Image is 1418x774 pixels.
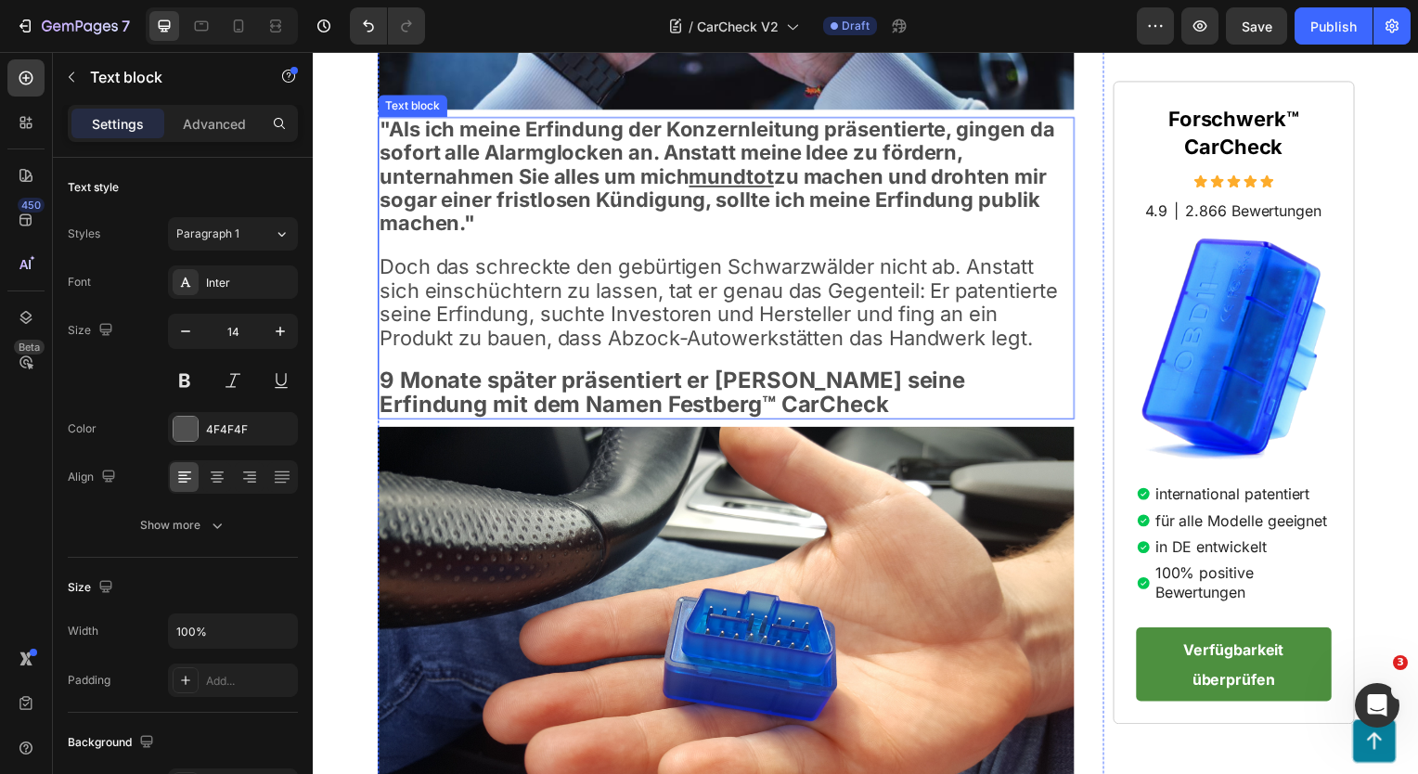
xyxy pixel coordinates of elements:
button: Show more [68,509,298,542]
span: Doch das schreckte den gebürtigen Schwarzwälder nicht ab. Anstatt sich einschüchtern zu lassen, t... [67,204,750,299]
p: Settings [92,114,144,134]
p: 7 [122,15,130,37]
div: Text block [69,46,131,63]
span: Draft [842,18,870,34]
button: Save [1226,7,1287,45]
div: Show more [140,516,226,535]
strong: 9 Monate später präsentiert er [PERSON_NAME] seine Erfindung mit dem Namen Festberg™ CarCheck [67,317,657,368]
button: Paragraph 1 [168,217,298,251]
iframe: Intercom live chat [1355,683,1399,728]
p: 100% positive Bewertungen [848,516,1024,555]
div: 4F4F4F [206,421,293,438]
p: in DE entwickelt [848,489,1024,509]
u: mundtot [379,113,464,137]
div: Align [68,465,120,490]
iframe: Design area [313,52,1418,774]
button: Publish [1295,7,1373,45]
div: Publish [1310,17,1357,36]
div: Color [68,420,97,437]
span: Paragraph 1 [176,226,239,242]
div: Styles [68,226,100,242]
a: Verfügbarkeit überprüfen [829,579,1026,653]
span: Save [1242,19,1272,34]
div: Size [68,318,117,343]
span: 3 [1393,655,1408,670]
div: Beta [14,340,45,355]
div: Width [68,623,98,639]
p: 4.9 [838,151,860,171]
div: 450 [18,198,45,213]
p: Text block [90,66,248,88]
p: international patentiert [848,435,1024,455]
div: Size [68,575,117,600]
button: 7 [7,7,138,45]
img: gempages_578863101407920763-a21296b3-0ed1-4ccb-a425-1d4d436ce620.png [834,187,1020,411]
span: CarCheck V2 [697,17,779,36]
span: / [689,17,693,36]
p: ⁠⁠⁠⁠⁠⁠⁠ [831,55,1025,110]
div: Background [68,730,158,755]
p: | [867,151,871,171]
div: Inter [206,275,293,291]
img: gempages_578863101407920763-e28ba0ca-0803-4246-a3ef-72961d1a4d42.jpg [65,378,767,772]
strong: Verfügbarkeit überprüfen [876,592,977,640]
p: Advanced [183,114,246,134]
div: Undo/Redo [350,7,425,45]
div: Font [68,274,91,290]
h2: Rich Text Editor. Editing area: main [829,53,1026,112]
div: Add... [206,673,293,690]
p: für alle Modelle geeignet [848,462,1024,482]
strong: Forschwerk™ CarCheck [861,56,993,108]
div: Text style [68,179,119,196]
input: Auto [169,614,297,648]
div: Padding [68,672,110,689]
p: 2.866 Bewertungen [878,151,1015,171]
